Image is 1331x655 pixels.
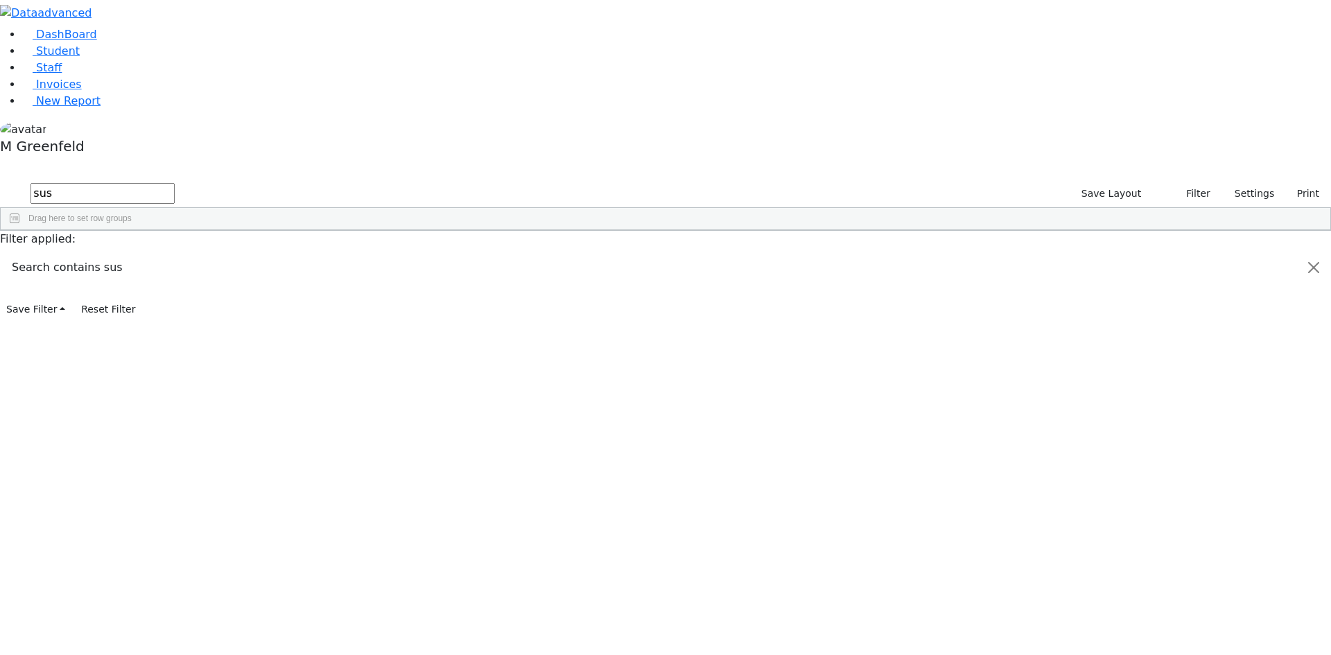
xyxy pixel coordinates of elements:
[36,78,82,91] span: Invoices
[22,28,97,41] a: DashBoard
[22,44,80,58] a: Student
[22,94,101,107] a: New Report
[28,213,132,223] span: Drag here to set row groups
[31,183,175,204] input: Search
[36,28,97,41] span: DashBoard
[1075,183,1147,204] button: Save Layout
[1217,183,1280,204] button: Settings
[22,78,82,91] a: Invoices
[36,61,62,74] span: Staff
[22,61,62,74] a: Staff
[1297,248,1330,287] button: Close
[1168,183,1217,204] button: Filter
[36,94,101,107] span: New Report
[1280,183,1325,204] button: Print
[36,44,80,58] span: Student
[75,299,141,320] button: Reset Filter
